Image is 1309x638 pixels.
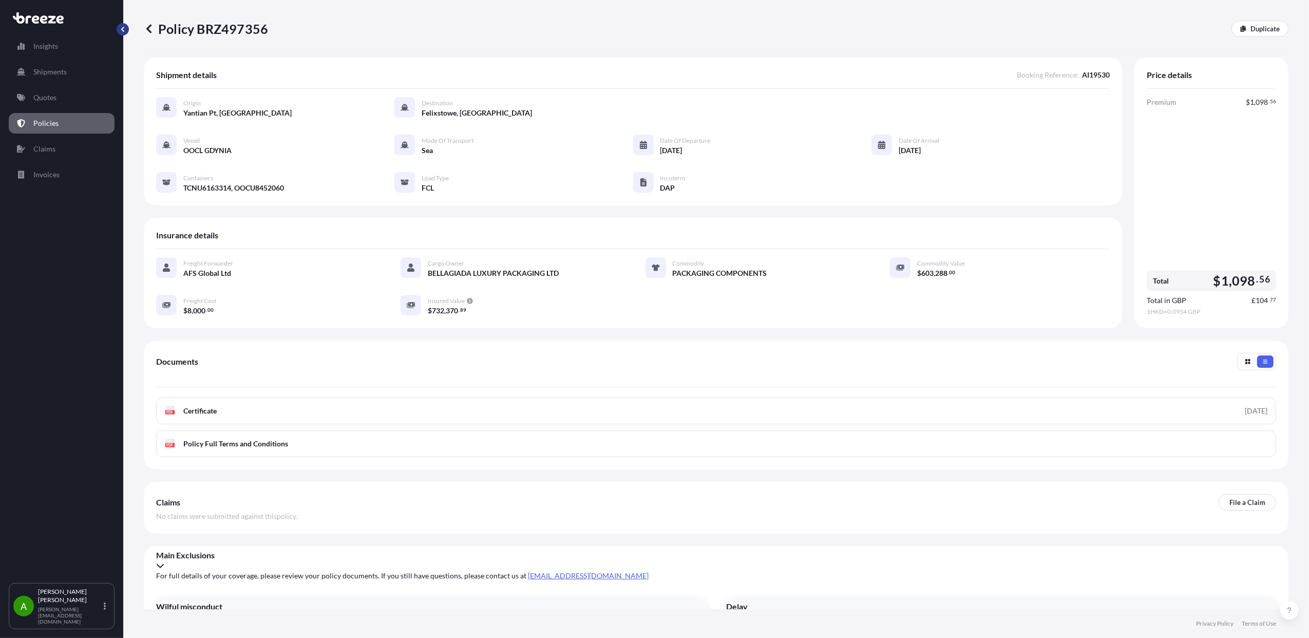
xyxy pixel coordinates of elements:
span: [DATE] [899,145,921,156]
a: Insights [9,36,115,57]
span: Total in GBP [1147,295,1186,306]
a: Invoices [9,164,115,185]
p: Duplicate [1250,24,1280,34]
span: Vessel [183,137,200,145]
p: [PERSON_NAME][EMAIL_ADDRESS][DOMAIN_NAME] [38,606,102,625]
p: Claims [33,144,55,154]
span: [DATE] [660,145,682,156]
span: Date of Departure [660,137,711,145]
span: 104 [1256,297,1268,304]
span: 1 HKD = 0.0954 GBP [1147,308,1276,316]
span: . [459,308,460,312]
span: $ [183,307,187,314]
span: , [444,307,446,314]
span: 288 [935,270,947,277]
span: Mode of Transport [422,137,473,145]
div: [DATE] [1245,406,1267,416]
span: . [206,308,207,312]
span: , [192,307,193,314]
span: Load Type [422,174,449,182]
text: PDF [167,443,174,447]
span: Policy Full Terms and Conditions [183,439,288,449]
span: FCL [422,183,434,193]
span: Insurance details [156,230,218,240]
span: 732 [432,307,444,314]
span: A [21,601,27,611]
a: Shipments [9,62,115,82]
span: Booking Reference : [1017,70,1079,80]
a: Terms of Use [1242,620,1276,628]
span: Main Exclusions [156,550,1276,560]
a: Duplicate [1231,21,1288,37]
a: [EMAIL_ADDRESS][DOMAIN_NAME] [528,571,649,580]
a: Policies [9,113,115,134]
a: File a Claim [1219,494,1276,511]
a: PDFPolicy Full Terms and Conditions [156,430,1276,457]
span: Commodity Value [917,259,965,268]
span: , [934,270,935,277]
span: , [1254,99,1256,106]
span: 000 [193,307,205,314]
span: $ [917,270,921,277]
span: . [1268,100,1269,103]
span: Documents [156,356,198,367]
span: Claims [156,497,180,508]
span: 00 [950,271,956,274]
span: Incoterm [660,174,686,182]
span: Freight Forwarder [183,259,233,268]
span: £ [1251,297,1256,304]
p: File a Claim [1229,497,1265,508]
span: 098 [1256,99,1268,106]
span: Premium [1147,97,1177,107]
span: DAP [660,183,675,193]
span: Commodity [673,259,705,268]
span: 8 [187,307,192,314]
span: Certificate [183,406,217,416]
span: Sea [422,145,433,156]
span: 603 [921,270,934,277]
span: Wilful misconduct [156,602,706,612]
span: Date of Arrival [899,137,939,145]
div: Main Exclusions [156,550,1276,571]
p: Policy BRZ497356 [144,21,268,37]
span: , [1229,274,1232,287]
span: 370 [446,307,458,314]
span: Containers [183,174,213,182]
span: For full details of your coverage, please review your policy documents. If you still have questio... [156,571,1276,581]
span: Destination [422,99,453,107]
p: [PERSON_NAME] [PERSON_NAME] [38,588,102,604]
span: . [1268,298,1269,302]
span: BELLAGIADA LUXURY PACKAGING LTD [428,268,559,278]
span: AFS Global Ltd [183,268,231,278]
span: $ [1246,99,1250,106]
span: 1 [1250,99,1254,106]
span: PACKAGING COMPONENTS [673,268,767,278]
span: 098 [1232,274,1256,287]
text: PDF [167,410,174,414]
span: 00 [207,308,214,312]
span: Price details [1147,70,1192,80]
p: Policies [33,118,59,128]
a: Claims [9,139,115,159]
span: 1 [1221,274,1229,287]
span: $ [428,307,432,314]
span: Freight Cost [183,297,216,305]
span: Yantian Pt, [GEOGRAPHIC_DATA] [183,108,292,118]
span: TCNU6163314, OOCU8452060 [183,183,284,193]
a: Privacy Policy [1196,620,1234,628]
span: No claims were submitted against this policy . [156,511,297,521]
span: Felixstowe, [GEOGRAPHIC_DATA] [422,108,532,118]
div: Delay [727,602,1277,622]
span: AI19530 [1082,70,1110,80]
span: OOCL GDYNIA [183,145,232,156]
span: 89 [460,308,466,312]
span: 77 [1270,298,1276,302]
span: 56 [1270,100,1276,103]
span: Cargo Owner [428,259,464,268]
p: Invoices [33,170,60,180]
span: Total [1153,276,1169,286]
span: . [948,271,949,274]
span: Insured Value [428,297,465,305]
